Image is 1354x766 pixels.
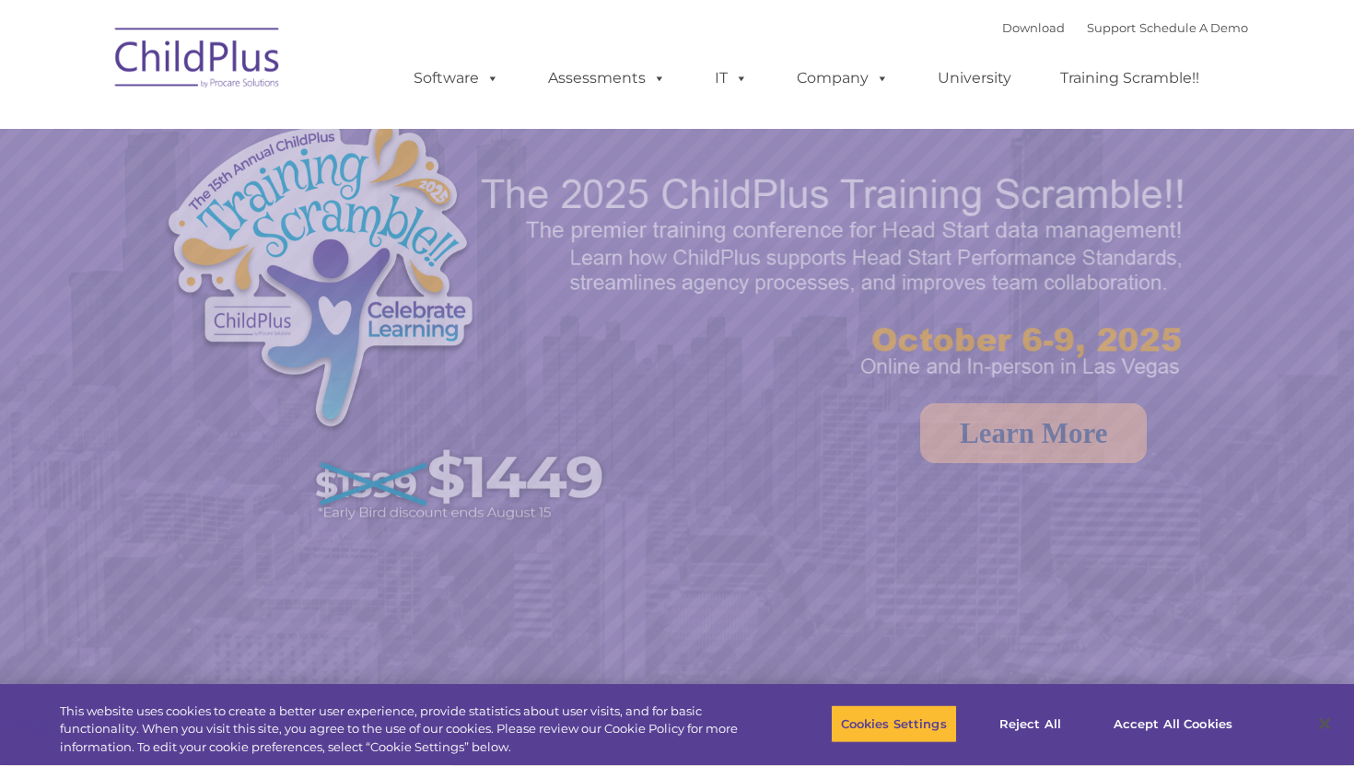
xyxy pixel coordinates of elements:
a: University [919,60,1030,97]
a: Assessments [530,60,684,97]
div: This website uses cookies to create a better user experience, provide statistics about user visit... [60,702,745,757]
a: Download [1002,20,1065,35]
button: Reject All [973,704,1088,743]
a: Software [395,60,518,97]
a: Training Scramble!! [1042,60,1218,97]
a: Company [778,60,907,97]
a: Learn More [920,403,1147,463]
a: Support [1087,20,1136,35]
button: Accept All Cookies [1103,704,1243,743]
a: Schedule A Demo [1139,20,1248,35]
a: IT [696,60,766,97]
font: | [1002,20,1248,35]
button: Close [1304,703,1345,744]
img: ChildPlus by Procare Solutions [106,15,290,107]
button: Cookies Settings [831,704,957,743]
